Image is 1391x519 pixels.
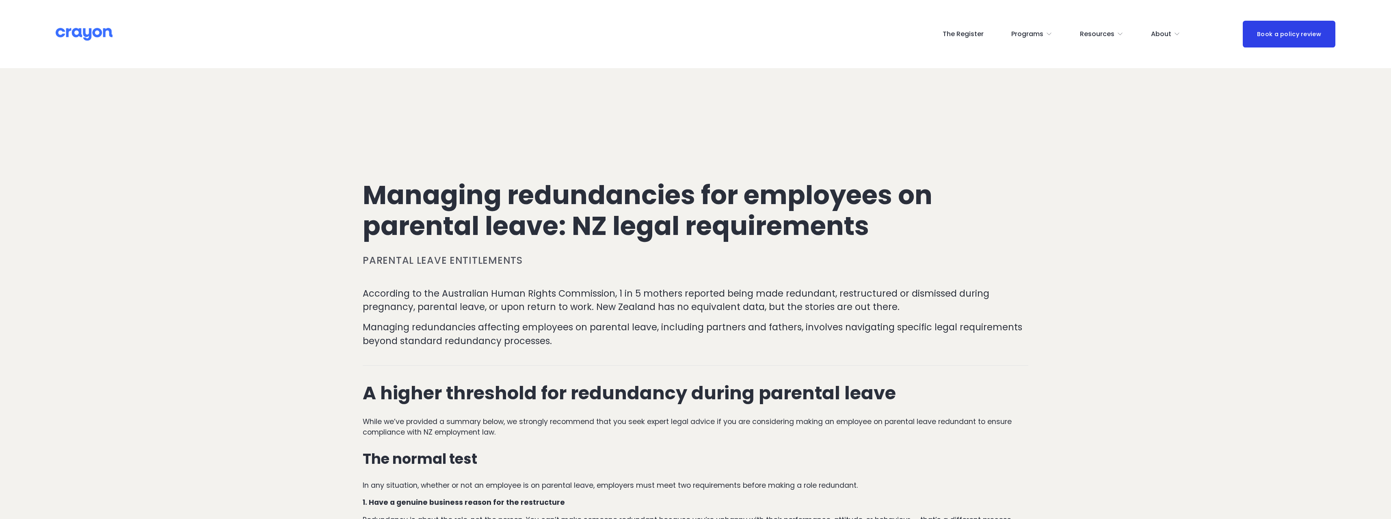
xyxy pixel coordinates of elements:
strong: 1. Have a genuine business reason for the restructure [363,497,565,507]
a: Book a policy review [1243,21,1335,47]
span: Programs [1011,28,1043,40]
a: folder dropdown [1011,28,1052,41]
p: In any situation, whether or not an employee is on parental leave, employers must meet two requir... [363,480,1028,491]
p: According to the Australian Human Rights Commission, 1 in 5 mothers reported being made redundant... [363,287,1028,314]
a: folder dropdown [1151,28,1180,41]
span: Resources [1080,28,1114,40]
span: About [1151,28,1171,40]
a: The Register [943,28,984,41]
h2: A higher threshold for redundancy during parental leave [363,383,1028,403]
h1: Managing redundancies for employees on parental leave: NZ legal requirements [363,180,1028,242]
p: While we’ve provided a summary below, we strongly recommend that you seek expert legal advice if ... [363,416,1028,438]
a: folder dropdown [1080,28,1123,41]
a: Parental leave entitlements [363,254,522,267]
img: Crayon [56,27,112,41]
h3: The normal test [363,451,1028,467]
p: Managing redundancies affecting employees on parental leave, including partners and fathers, invo... [363,321,1028,348]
